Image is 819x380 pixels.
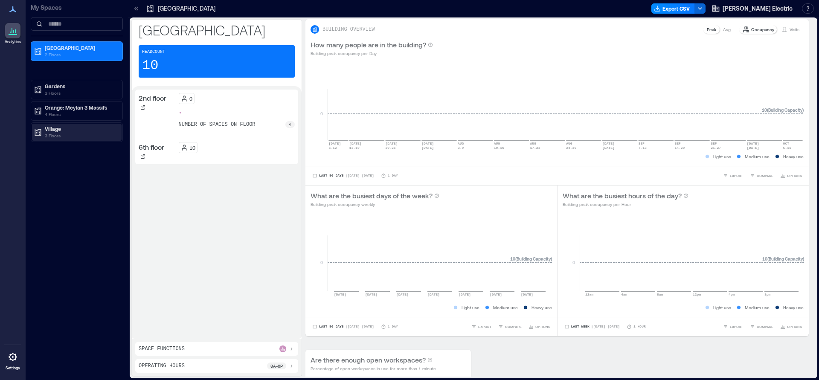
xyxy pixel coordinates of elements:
p: Analytics [5,39,21,44]
tspan: 0 [320,111,323,116]
p: Light use [713,153,731,160]
span: EXPORT [730,324,743,329]
p: 2nd floor [139,93,166,103]
p: Light use [462,304,479,311]
p: Village [45,125,116,132]
text: 8pm [764,293,771,296]
text: 5-11 [783,146,791,150]
button: COMPARE [497,322,523,331]
text: 13-19 [349,146,360,150]
span: EXPORT [730,173,743,178]
p: [GEOGRAPHIC_DATA] [139,21,295,38]
text: 10-16 [494,146,504,150]
button: Last 90 Days |[DATE]-[DATE] [311,171,376,180]
span: [PERSON_NAME] Electric [723,4,793,13]
p: 1 Day [388,324,398,329]
text: 17-23 [530,146,540,150]
button: COMPARE [748,171,775,180]
p: Percentage of open workspaces in use for more than 1 minute [311,365,436,372]
text: 7-13 [639,146,647,150]
p: Heavy use [783,153,804,160]
span: COMPARE [757,173,773,178]
p: Heavy use [783,304,804,311]
text: [DATE] [602,146,615,150]
button: OPTIONS [778,171,804,180]
text: AUG [530,142,536,145]
p: Medium use [745,153,770,160]
p: 3 Floors [45,90,116,96]
text: [DATE] [427,293,440,296]
span: COMPARE [505,324,522,329]
text: [DATE] [386,142,398,145]
text: [DATE] [490,293,502,296]
p: Occupancy [751,26,774,33]
p: 1 Hour [633,324,646,329]
p: 8a - 6p [270,363,283,369]
span: OPTIONS [535,324,550,329]
p: 3 Floors [45,132,116,139]
button: COMPARE [748,322,775,331]
p: Visits [790,26,799,33]
p: BUILDING OVERVIEW [322,26,375,33]
text: AUG [458,142,464,145]
p: 6th floor [139,142,164,152]
p: 0 [189,95,192,102]
span: OPTIONS [787,324,802,329]
text: 4pm [729,293,735,296]
a: Settings [3,347,23,373]
text: [DATE] [421,142,434,145]
p: [GEOGRAPHIC_DATA] [158,4,215,13]
p: Gardens [45,83,116,90]
p: 10 [142,57,158,74]
button: OPTIONS [778,322,804,331]
p: My Spaces [31,3,123,12]
button: EXPORT [470,322,493,331]
p: Medium use [493,304,518,311]
a: Analytics [2,20,23,47]
p: Operating Hours [139,363,185,369]
tspan: 0 [572,260,575,265]
text: [DATE] [521,293,533,296]
p: 10 [189,144,195,151]
text: OCT [783,142,790,145]
text: SEP [674,142,681,145]
text: 3-9 [458,146,464,150]
text: SEP [639,142,645,145]
text: 20-26 [386,146,396,150]
p: Peak [707,26,716,33]
p: Avg [723,26,731,33]
p: Heavy use [531,304,552,311]
button: EXPORT [721,322,745,331]
text: 24-30 [566,146,576,150]
p: What are the busiest hours of the day? [563,191,682,201]
p: Building peak occupancy per Hour [563,201,688,208]
text: 21-27 [711,146,721,150]
p: Space Functions [139,345,185,352]
p: 4 Floors [45,111,116,118]
button: [PERSON_NAME] Electric [709,2,795,15]
button: EXPORT [721,171,745,180]
span: EXPORT [478,324,491,329]
text: [DATE] [365,293,378,296]
text: [DATE] [334,293,346,296]
text: [DATE] [328,142,341,145]
p: Building peak occupancy per Day [311,50,433,57]
p: Light use [713,304,731,311]
text: [DATE] [747,146,759,150]
span: OPTIONS [787,173,802,178]
p: What are the busiest days of the week? [311,191,433,201]
text: [DATE] [747,142,759,145]
p: Orange: Meylan 3 Massifs [45,104,116,111]
text: [DATE] [421,146,434,150]
button: Last Week |[DATE]-[DATE] [563,322,622,331]
p: number of spaces on floor [179,121,256,128]
p: 1 [289,121,291,128]
p: Building peak occupancy weekly [311,201,439,208]
text: 4am [621,293,627,296]
text: [DATE] [602,142,615,145]
text: 8am [657,293,663,296]
button: OPTIONS [527,322,552,331]
text: [DATE] [349,142,362,145]
p: How many people are in the building? [311,40,426,50]
text: 6-12 [328,146,337,150]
